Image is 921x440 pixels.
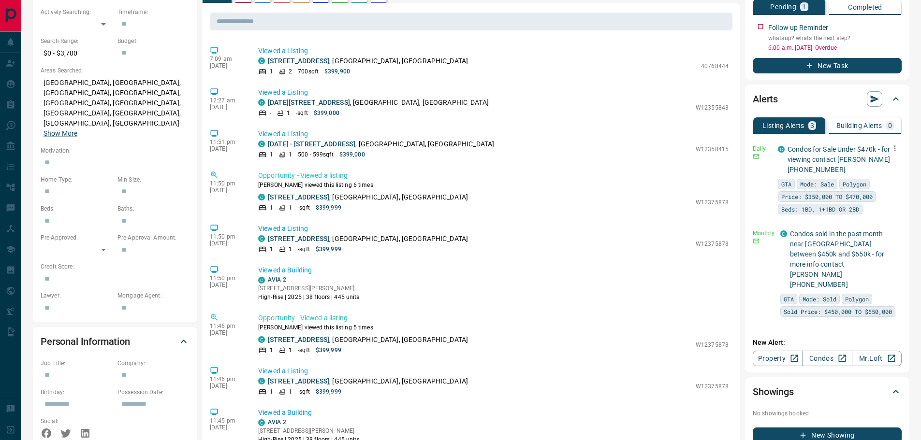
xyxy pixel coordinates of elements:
a: Mr.Loft [852,351,902,366]
svg: Email [753,238,760,244]
p: [PERSON_NAME] viewed this listing 5 times [258,323,729,332]
p: Pre-Approval Amount: [117,233,190,242]
p: [DATE] [210,240,244,247]
p: $399,999 [316,387,341,396]
a: AVIA 2 [268,276,286,283]
p: Areas Searched: [41,66,190,75]
a: Condos [802,351,852,366]
p: - sqft [298,346,310,355]
p: 1 [270,245,273,254]
p: New Alert: [753,338,902,348]
div: Alerts [753,87,902,111]
p: [DATE] [210,383,244,389]
p: 3 [810,122,814,129]
p: 1 [270,67,273,76]
p: 11:46 pm [210,323,244,329]
p: [DATE] [210,145,244,152]
p: Viewed a Listing [258,224,729,234]
p: Beds: [41,204,113,213]
p: 1 [289,245,292,254]
p: Listing Alerts [762,122,804,129]
p: 2 [289,67,292,76]
p: [DATE] [210,282,244,288]
p: $399,999 [316,203,341,212]
p: Opportunity - Viewed a listing [258,170,729,181]
p: Daily [753,144,772,153]
p: Pre-Approved: [41,233,113,242]
p: Off [753,331,772,340]
p: Follow up Reminder [768,23,828,33]
p: 1 [270,387,273,396]
p: - sqft [296,109,308,117]
p: 1 [802,3,806,10]
div: Showings [753,380,902,403]
h2: Showings [753,384,794,399]
p: , [GEOGRAPHIC_DATA], [GEOGRAPHIC_DATA] [268,56,468,66]
p: W12375878 [696,382,729,391]
p: Mortgage Agent: [117,291,190,300]
p: W12375878 [696,341,729,349]
span: Beds: 1BD, 1+1BD OR 2BD [781,204,859,214]
p: - sqft [298,245,310,254]
a: [STREET_ADDRESS] [268,235,329,242]
span: Polygon [843,179,866,189]
button: Show More [44,128,77,139]
p: Viewed a Listing [258,129,729,139]
p: 1 [289,203,292,212]
p: 11:50 pm [210,275,244,282]
p: Baths: [117,204,190,213]
p: Viewed a Building [258,408,729,418]
p: , [GEOGRAPHIC_DATA], [GEOGRAPHIC_DATA] [268,376,468,386]
div: condos.ca [258,194,265,200]
svg: Email [753,153,760,160]
span: Polygon [845,294,869,304]
div: condos.ca [258,57,265,64]
p: Monthly [753,229,775,238]
p: Company: [117,359,190,368]
a: Property [753,351,803,366]
p: Lawyer: [41,291,113,300]
p: High-Rise | 2025 | 38 floors | 445 units [258,293,360,301]
p: [DATE] [210,424,244,431]
p: Pending [770,3,796,10]
span: Mode: Sold [803,294,836,304]
p: W12375878 [696,240,729,248]
p: $0 - $3,700 [41,45,113,61]
p: Building Alerts [836,122,882,129]
div: Personal Information [41,330,190,353]
p: 0 [888,122,892,129]
a: Condos for Sale Under $470k - for viewing contact [PERSON_NAME] [PHONE_NUMBER] [788,145,890,173]
span: GTA [781,179,791,189]
a: [STREET_ADDRESS] [268,57,329,65]
span: Price: $350,000 TO $470,000 [781,192,873,201]
p: 12:27 am [210,97,244,104]
p: - sqft [298,203,310,212]
p: W12355843 [696,103,729,112]
p: W12358415 [696,145,729,154]
div: condos.ca [778,146,785,153]
p: , [GEOGRAPHIC_DATA], [GEOGRAPHIC_DATA] [268,98,489,108]
a: Condos sold in the past month near [GEOGRAPHIC_DATA] between $450k and $650k - for more info cont... [790,230,885,288]
p: W12375878 [696,198,729,207]
p: Birthday: [41,388,113,397]
p: - sqft [298,387,310,396]
p: [DATE] [210,62,244,69]
p: 1 [270,203,273,212]
p: 1 [289,150,292,159]
p: - [270,109,271,117]
p: , [GEOGRAPHIC_DATA], [GEOGRAPHIC_DATA] [268,139,494,149]
p: [DATE] [210,104,244,111]
p: 11:46 pm [210,376,244,383]
span: GTA [784,294,794,304]
p: Completed [848,4,882,11]
div: condos.ca [258,99,265,106]
p: 11:50 pm [210,180,244,187]
button: New Task [753,58,902,73]
p: 7:09 am [210,56,244,62]
p: 1 [287,109,290,117]
p: [DATE] [210,329,244,336]
a: [DATE][STREET_ADDRESS] [268,99,350,106]
p: [STREET_ADDRESS][PERSON_NAME] [258,284,360,293]
p: [GEOGRAPHIC_DATA], [GEOGRAPHIC_DATA], [GEOGRAPHIC_DATA], [GEOGRAPHIC_DATA], [GEOGRAPHIC_DATA], [G... [41,75,190,142]
p: No showings booked [753,409,902,418]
